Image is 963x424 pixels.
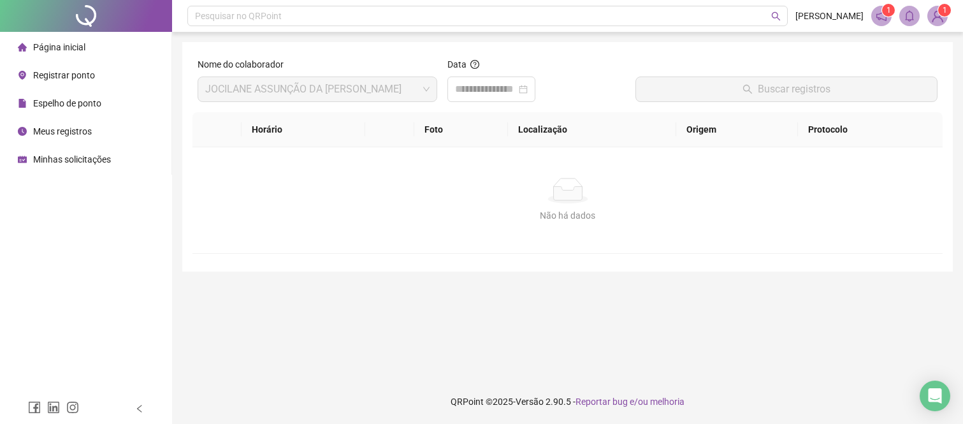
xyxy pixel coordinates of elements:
sup: Atualize o seu contato no menu Meus Dados [938,4,951,17]
span: home [18,43,27,52]
th: Foto [414,112,508,147]
span: question-circle [470,60,479,69]
span: Data [447,59,467,69]
span: bell [904,10,915,22]
span: search [771,11,781,21]
span: schedule [18,155,27,164]
span: facebook [28,401,41,414]
span: instagram [66,401,79,414]
th: Horário [242,112,365,147]
footer: QRPoint © 2025 - 2.90.5 - [172,379,963,424]
span: environment [18,71,27,80]
span: Minhas solicitações [33,154,111,164]
span: left [135,404,144,413]
span: 1 [943,6,947,15]
span: Versão [516,397,544,407]
span: JOCILANE ASSUNÇÃO DA SILVA [205,77,430,101]
div: Não há dados [208,208,927,223]
span: Espelho de ponto [33,98,101,108]
span: Reportar bug e/ou melhoria [576,397,684,407]
sup: 1 [882,4,895,17]
button: Buscar registros [635,77,938,102]
span: Meus registros [33,126,92,136]
label: Nome do colaborador [198,57,292,71]
span: Página inicial [33,42,85,52]
span: linkedin [47,401,60,414]
th: Origem [676,112,798,147]
img: 91830 [928,6,947,26]
div: Open Intercom Messenger [920,381,950,411]
span: clock-circle [18,127,27,136]
span: Registrar ponto [33,70,95,80]
th: Protocolo [798,112,943,147]
span: notification [876,10,887,22]
th: Localização [508,112,676,147]
span: 1 [887,6,891,15]
span: file [18,99,27,108]
span: [PERSON_NAME] [795,9,864,23]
